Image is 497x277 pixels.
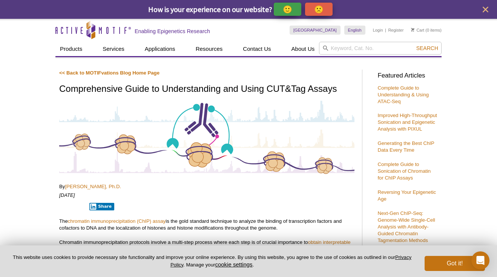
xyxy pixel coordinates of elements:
a: Privacy Policy [170,254,411,267]
p: 🙂 [283,5,292,14]
a: << Back to MOTIFvations Blog Home Page [59,70,160,76]
span: How is your experience on our website? [148,5,272,14]
button: Got it! [425,256,485,271]
a: Complete Guide to Understanding & Using ATAC-Seq [377,85,429,104]
button: Search [414,45,440,52]
a: [GEOGRAPHIC_DATA] [290,26,341,35]
h1: Comprehensive Guide to Understanding and Using CUT&Tag Assays [59,84,354,95]
img: Antibody-Based Tagmentation Notes [59,99,354,175]
a: Improved High-Throughput Sonication and Epigenetic Analysis with PIXUL [377,113,437,132]
a: Register [388,27,403,33]
a: Services [98,42,129,56]
a: Contact Us [238,42,275,56]
a: Reversing Your Epigenetic Age [377,189,436,202]
button: cookie settings [215,261,252,268]
input: Keyword, Cat. No. [319,42,442,55]
a: Applications [140,42,180,56]
span: Search [416,45,438,51]
a: About Us [287,42,319,56]
button: Share [89,203,115,210]
h2: Enabling Epigenetics Research [135,28,210,35]
a: English [344,26,365,35]
a: Products [55,42,87,56]
a: Next-Gen ChIP-Seq: Genome-Wide Single-Cell Analysis with Antibody-Guided Chromatin Tagmentation M... [377,210,435,243]
p: 🙁 [314,5,324,14]
p: By [59,183,354,190]
a: Complete Guide to Sonication of Chromatin for ChIP Assays [377,161,431,181]
button: close [481,5,490,14]
a: Generating the Best ChIP Data Every Time [377,140,434,153]
li: | [385,26,386,35]
iframe: X Post Button [59,202,84,210]
a: Cart [411,27,424,33]
h3: Featured Articles [377,73,438,79]
a: [PERSON_NAME], Ph.D. [65,184,121,189]
a: Resources [191,42,227,56]
div: Open Intercom Messenger [471,251,489,269]
p: Chromatin immunoprecipitation protocols involve a multi-step process where each step is of crucia... [59,239,354,273]
img: Your Cart [411,28,414,32]
em: [DATE] [59,192,75,198]
p: The is the gold standard technique to analyze the binding of transcription factors and cofactors ... [59,218,354,231]
a: Login [373,27,383,33]
p: This website uses cookies to provide necessary site functionality and improve your online experie... [12,254,412,268]
li: (0 items) [411,26,442,35]
a: chromatin immunoprecipitation (ChIP) assay [68,218,166,224]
